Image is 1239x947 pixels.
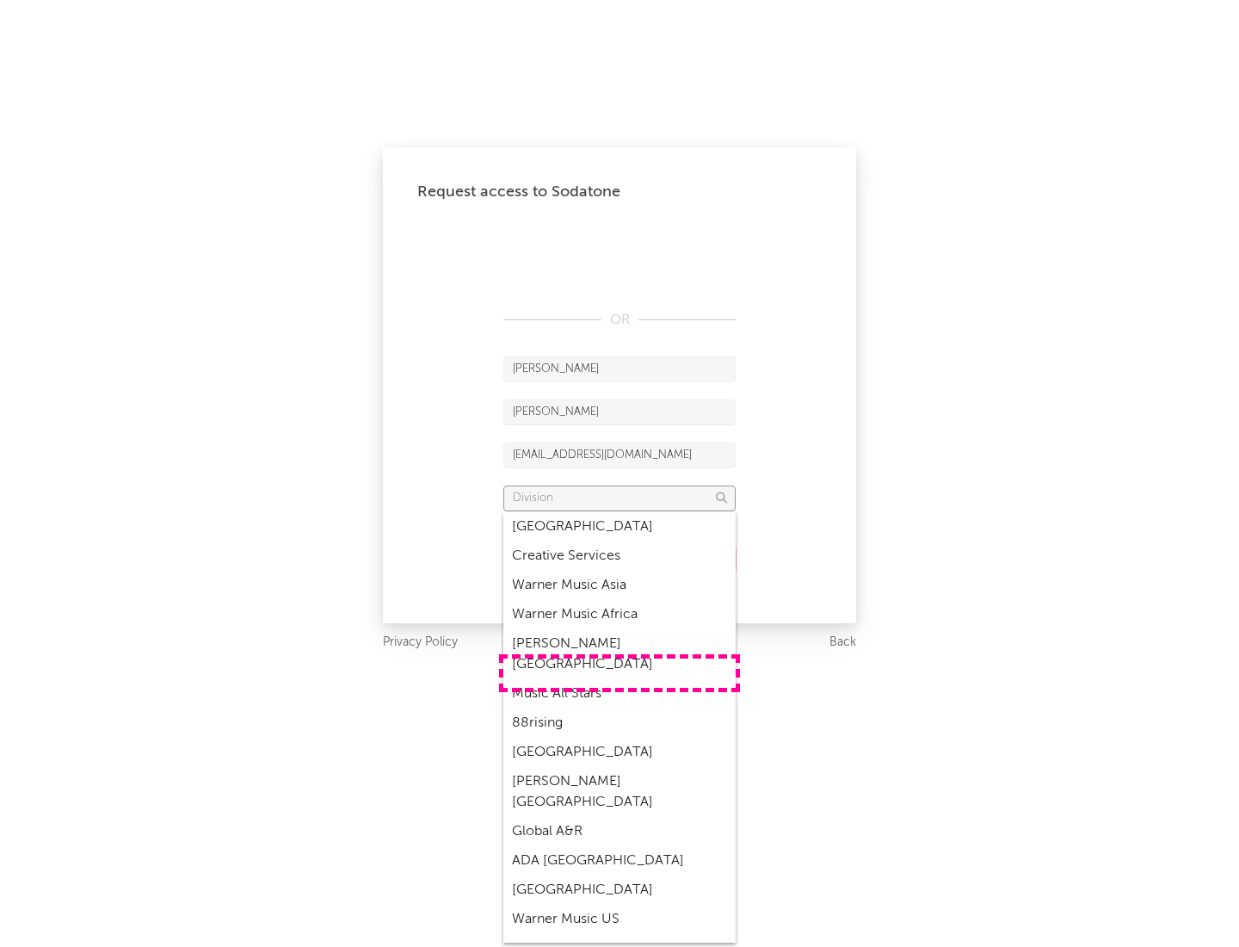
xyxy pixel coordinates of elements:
[503,310,736,331] div: OR
[829,632,856,653] a: Back
[503,356,736,382] input: First Name
[383,632,458,653] a: Privacy Policy
[503,846,736,876] div: ADA [GEOGRAPHIC_DATA]
[503,443,736,468] input: Email
[503,571,736,600] div: Warner Music Asia
[503,542,736,571] div: Creative Services
[503,512,736,542] div: [GEOGRAPHIC_DATA]
[417,182,822,202] div: Request access to Sodatone
[503,817,736,846] div: Global A&R
[503,600,736,629] div: Warner Music Africa
[503,629,736,679] div: [PERSON_NAME] [GEOGRAPHIC_DATA]
[503,709,736,738] div: 88rising
[503,876,736,905] div: [GEOGRAPHIC_DATA]
[503,738,736,767] div: [GEOGRAPHIC_DATA]
[503,486,736,511] input: Division
[503,905,736,934] div: Warner Music US
[503,767,736,817] div: [PERSON_NAME] [GEOGRAPHIC_DATA]
[503,399,736,425] input: Last Name
[503,679,736,709] div: Music All Stars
